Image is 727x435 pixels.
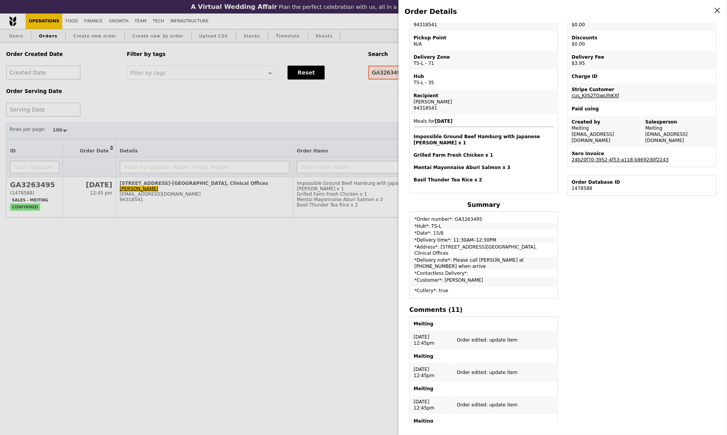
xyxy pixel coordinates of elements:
[572,93,619,98] a: cus_KjlS2TGwUlhKXf
[410,213,557,222] td: *Order number*: GA3263495
[572,35,712,41] div: Discounts
[454,396,557,414] td: Order edited: update item
[414,35,554,41] div: Pickup Point
[414,152,554,158] h4: Grilled Farm Fresh Chicken x 1
[410,277,557,287] td: *Customer*: [PERSON_NAME]
[569,176,715,195] td: 1478588
[410,70,557,89] td: TS-L - 35
[409,201,558,208] h4: Summary
[569,51,715,69] td: $3.95
[414,354,433,359] b: Meiting
[414,164,554,171] h4: Mentai Mayonnaise Aburi Salmon x 3
[454,331,557,349] td: Order edited: update item
[414,118,554,183] span: Meals for
[414,73,554,80] div: Hub
[569,116,642,147] td: Meiting [EMAIL_ADDRESS][DOMAIN_NAME]
[405,7,457,15] span: Order Details
[645,119,712,125] div: Salesperson
[414,399,434,411] span: [DATE] 12:45pm
[410,51,557,69] td: TS-L - 71
[435,118,453,124] b: [DATE]
[414,386,433,391] b: Meiting
[410,288,557,297] td: *Cutlery*: true
[454,363,557,382] td: Order edited: update item
[414,367,434,378] span: [DATE] 12:45pm
[414,105,554,111] div: 94318541
[410,244,557,256] td: *Address*: [STREET_ADDRESS][GEOGRAPHIC_DATA], Clinical Offices
[410,32,557,50] td: N/A
[572,73,712,80] div: Charge ID
[414,321,433,327] b: Meiting
[572,179,712,185] div: Order Database ID
[410,257,557,269] td: *Delivery note*: Please call [PERSON_NAME] at [PHONE_NUMBER] when arrive
[572,157,669,162] a: 24b20f70-3952-4f53-a118-b8692d0f2243
[414,334,434,346] span: [DATE] 12:45pm
[414,134,554,146] h4: Impossible Ground Beef Hamburg with Japanese [PERSON_NAME] x 1
[572,106,712,112] div: Paid using
[414,93,554,99] div: Recipient
[572,86,712,93] div: Stripe Customer
[572,151,712,157] div: Xero Invoice
[414,54,554,60] div: Delivery Zone
[410,237,557,243] td: *Delivery time*: 11:30AM–12:30PM
[410,230,557,236] td: *Date*: 15/8
[642,116,715,147] td: Meiting [EMAIL_ADDRESS][DOMAIN_NAME]
[409,306,558,313] h4: Comments (11)
[572,54,712,60] div: Delivery Fee
[410,223,557,229] td: *Hub*: TS-L
[569,32,715,50] td: $0.00
[410,270,557,276] td: *Contactless Delivery*:
[414,418,433,424] b: Meiting
[414,177,554,183] h4: Basil Thunder Tea Rice x 2
[572,119,638,125] div: Created by
[414,99,554,105] div: [PERSON_NAME]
